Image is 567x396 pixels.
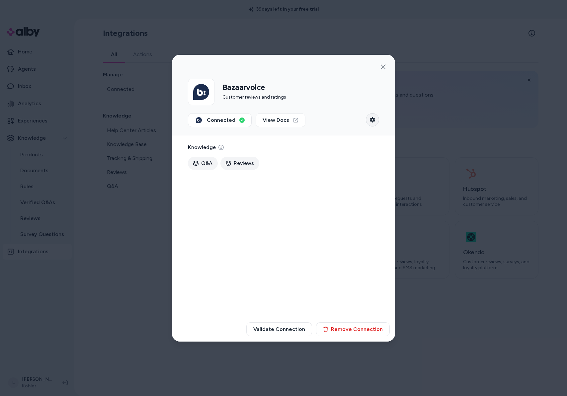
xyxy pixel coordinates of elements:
span: Q&A [201,159,212,167]
span: View Docs [263,116,289,124]
p: Customer reviews and ratings [222,94,286,101]
a: View Docs [256,113,305,127]
button: Connected [188,113,252,127]
p: Knowledge [188,143,224,151]
span: Reviews [234,159,254,167]
button: Remove Connection [316,322,390,336]
h2: Bazaarvoice [222,82,286,92]
span: Connected [207,116,235,124]
button: Validate Connection [246,322,312,336]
